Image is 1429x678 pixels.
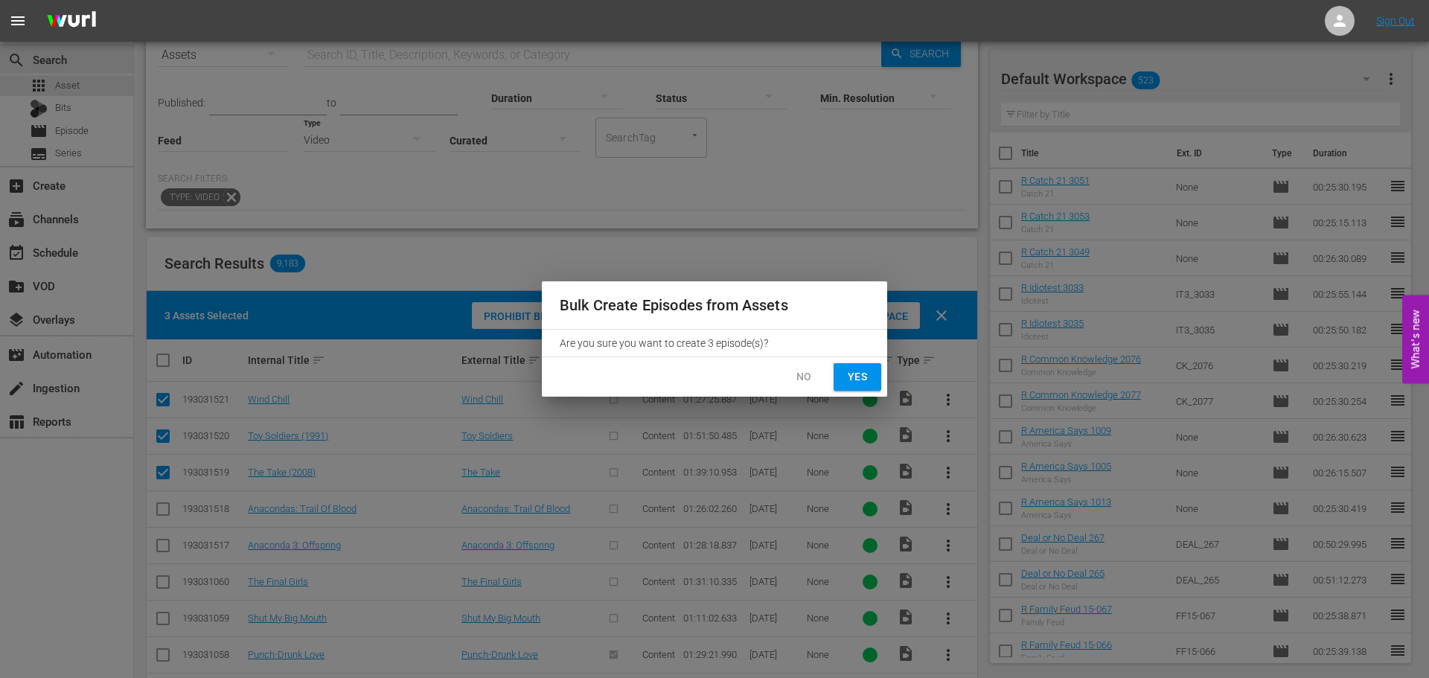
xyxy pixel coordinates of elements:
[560,293,869,317] h2: Bulk Create Episodes from Assets
[9,12,27,30] span: menu
[792,368,816,386] span: No
[36,4,107,39] img: ans4CAIJ8jUAAAAAAAAAAAAAAAAAAAAAAAAgQb4GAAAAAAAAAAAAAAAAAAAAAAAAJMjXAAAAAAAAAAAAAAAAAAAAAAAAgAT5G...
[845,368,869,386] span: Yes
[542,330,887,356] div: Are you sure you want to create 3 episode(s)?
[1402,295,1429,383] button: Open Feedback Widget
[834,363,881,391] button: Yes
[1376,15,1415,27] a: Sign Out
[780,363,828,391] button: No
